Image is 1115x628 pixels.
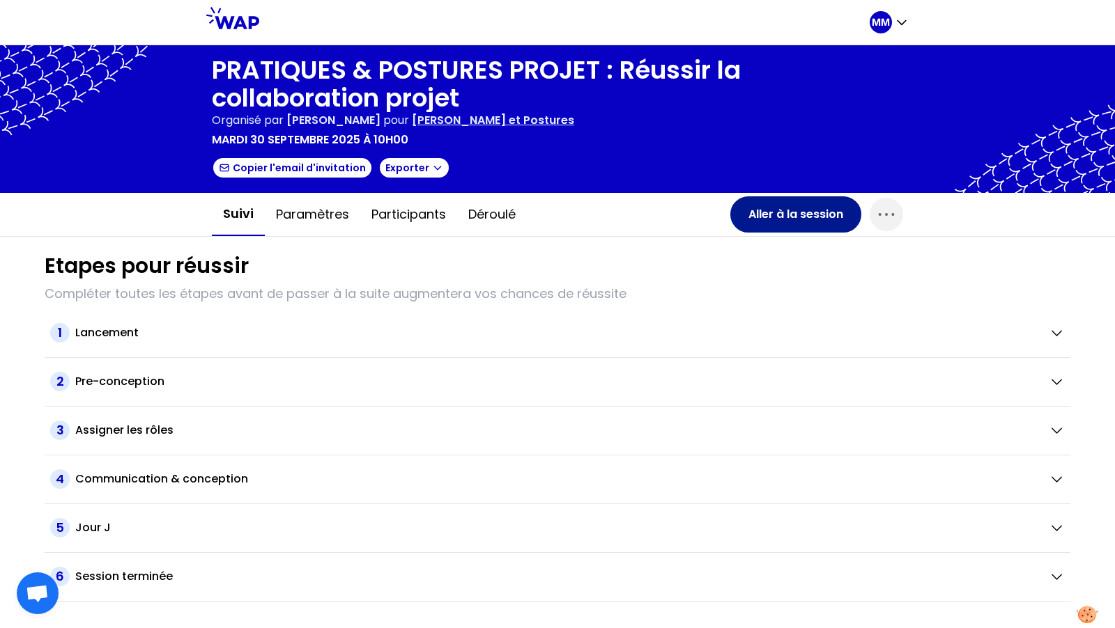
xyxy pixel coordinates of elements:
[383,112,409,129] p: pour
[212,157,373,179] button: Copier l'email d'invitation
[212,132,408,148] p: mardi 30 septembre 2025 à 10h00
[75,373,164,390] h2: Pre-conception
[75,422,174,439] h2: Assigner les rôles
[457,194,527,235] button: Déroulé
[50,518,1065,537] button: 5Jour J
[75,568,173,585] h2: Session terminée
[412,112,574,129] p: [PERSON_NAME] et Postures
[50,469,1065,489] button: 4Communication & conception
[870,11,909,33] button: MM
[45,253,249,278] h1: Etapes pour réussir
[75,471,248,487] h2: Communication & conception
[45,284,1070,304] p: Compléter toutes les étapes avant de passer à la suite augmentera vos chances de réussite
[50,323,1065,343] button: 1Lancement
[75,519,111,536] h2: Jour J
[360,194,457,235] button: Participants
[50,421,70,440] span: 3
[50,567,70,586] span: 6
[212,56,903,112] h1: PRATIQUES & POSTURES PROJET : Réussir la collaboration projet
[286,112,380,128] span: [PERSON_NAME]
[75,324,139,341] h2: Lancement
[17,572,59,614] div: Ouvrir le chat
[50,323,70,343] span: 1
[265,194,360,235] button: Paramètres
[378,157,450,179] button: Exporter
[212,112,284,129] p: Organisé par
[50,518,70,537] span: 5
[50,421,1065,440] button: 3Assigner les rôles
[730,196,861,233] button: Aller à la session
[50,372,1065,391] button: 2Pre-conception
[50,567,1065,586] button: 6Session terminée
[212,193,265,236] button: Suivi
[872,15,890,29] p: MM
[50,469,70,489] span: 4
[50,372,70,391] span: 2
